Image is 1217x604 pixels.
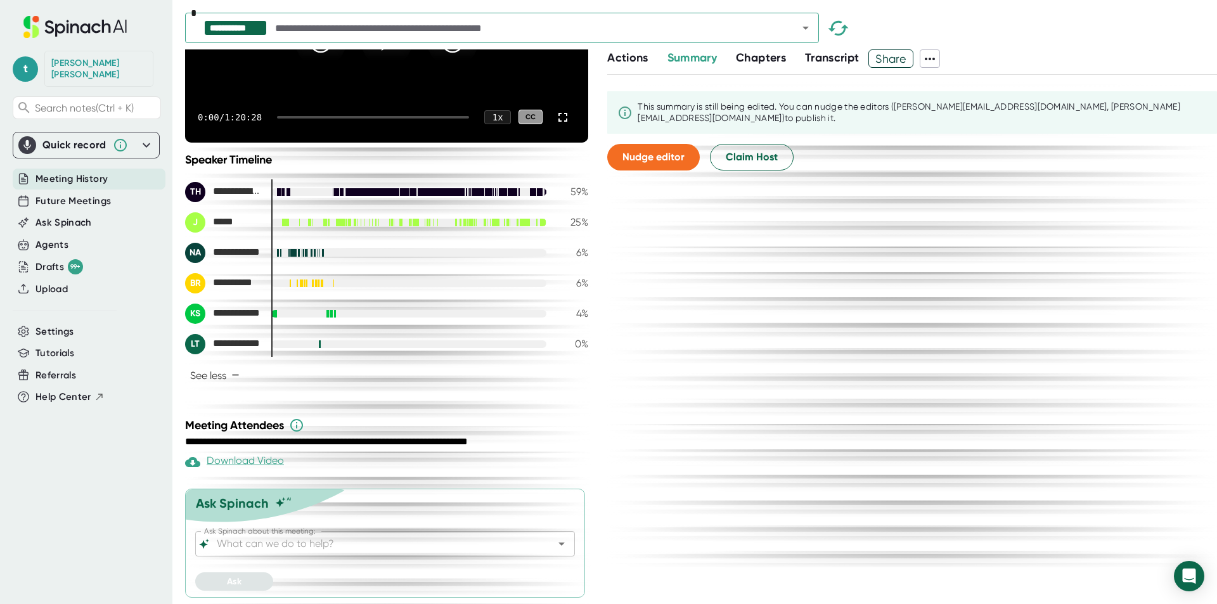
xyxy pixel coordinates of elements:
[35,172,108,186] button: Meeting History
[35,324,74,339] button: Settings
[484,110,511,124] div: 1 x
[607,144,700,170] button: Nudge editor
[42,139,106,151] div: Quick record
[35,390,105,404] button: Help Center
[638,101,1207,124] div: This summary is still being edited. You can nudge the editor s ([PERSON_NAME][EMAIL_ADDRESS][DOMA...
[1174,561,1204,591] div: Open Intercom Messenger
[185,304,261,324] div: Kim Stanford
[214,535,534,553] input: What can we do to help?
[622,151,685,163] span: Nudge editor
[51,58,146,80] div: Taylor Hanson
[667,49,717,67] button: Summary
[557,277,588,289] div: 6 %
[35,238,68,252] button: Agents
[557,247,588,259] div: 6 %
[185,243,205,263] div: NA
[18,132,154,158] div: Quick record
[736,51,786,65] span: Chapters
[710,144,794,170] button: Claim Host
[231,370,240,380] span: −
[553,535,570,553] button: Open
[196,496,269,511] div: Ask Spinach
[185,418,591,433] div: Meeting Attendees
[35,368,76,383] button: Referrals
[607,51,648,65] span: Actions
[35,390,91,404] span: Help Center
[185,153,588,167] div: Speaker Timeline
[185,182,261,202] div: Taylor Hanson
[557,307,588,319] div: 4 %
[868,49,913,68] button: Share
[35,259,83,274] div: Drafts
[557,186,588,198] div: 59 %
[557,216,588,228] div: 25 %
[185,334,261,354] div: Lance Taylor
[185,212,205,233] div: J
[227,576,241,587] span: Ask
[13,56,38,82] span: t
[185,273,261,293] div: Brady Rowe
[557,338,588,350] div: 0 %
[185,243,261,263] div: Nathan Allen
[667,51,717,65] span: Summary
[185,334,205,354] div: LT
[198,112,262,122] div: 0:00 / 1:20:28
[726,150,778,165] span: Claim Host
[736,49,786,67] button: Chapters
[805,49,860,67] button: Transcript
[607,49,648,67] button: Actions
[185,182,205,202] div: TH
[185,304,205,324] div: KS
[35,282,68,297] button: Upload
[35,215,92,230] button: Ask Spinach
[518,110,543,124] div: CC
[805,51,860,65] span: Transcript
[185,364,245,387] button: See less−
[35,346,74,361] button: Tutorials
[185,273,205,293] div: BR
[35,259,83,274] button: Drafts 99+
[68,259,83,274] div: 99+
[35,194,111,209] button: Future Meetings
[869,48,913,70] span: Share
[195,572,273,591] button: Ask
[35,102,134,114] span: Search notes (Ctrl + K)
[185,454,284,470] div: Download Video
[797,19,815,37] button: Open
